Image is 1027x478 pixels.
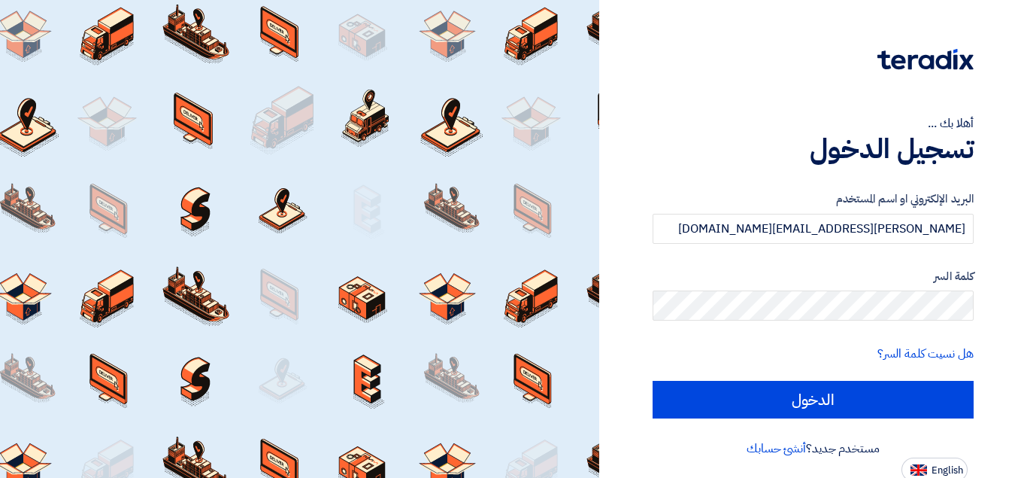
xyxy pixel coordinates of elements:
[653,381,974,419] input: الدخول
[653,190,974,208] label: البريد الإلكتروني او اسم المستخدم
[747,440,806,458] a: أنشئ حسابك
[932,465,963,476] span: English
[653,268,974,285] label: كلمة السر
[877,345,974,363] a: هل نسيت كلمة السر؟
[653,132,974,166] h1: تسجيل الدخول
[653,114,974,132] div: أهلا بك ...
[877,49,974,70] img: Teradix logo
[653,440,974,458] div: مستخدم جديد؟
[653,214,974,244] input: أدخل بريد العمل الإلكتروني او اسم المستخدم الخاص بك ...
[910,464,927,476] img: en-US.png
